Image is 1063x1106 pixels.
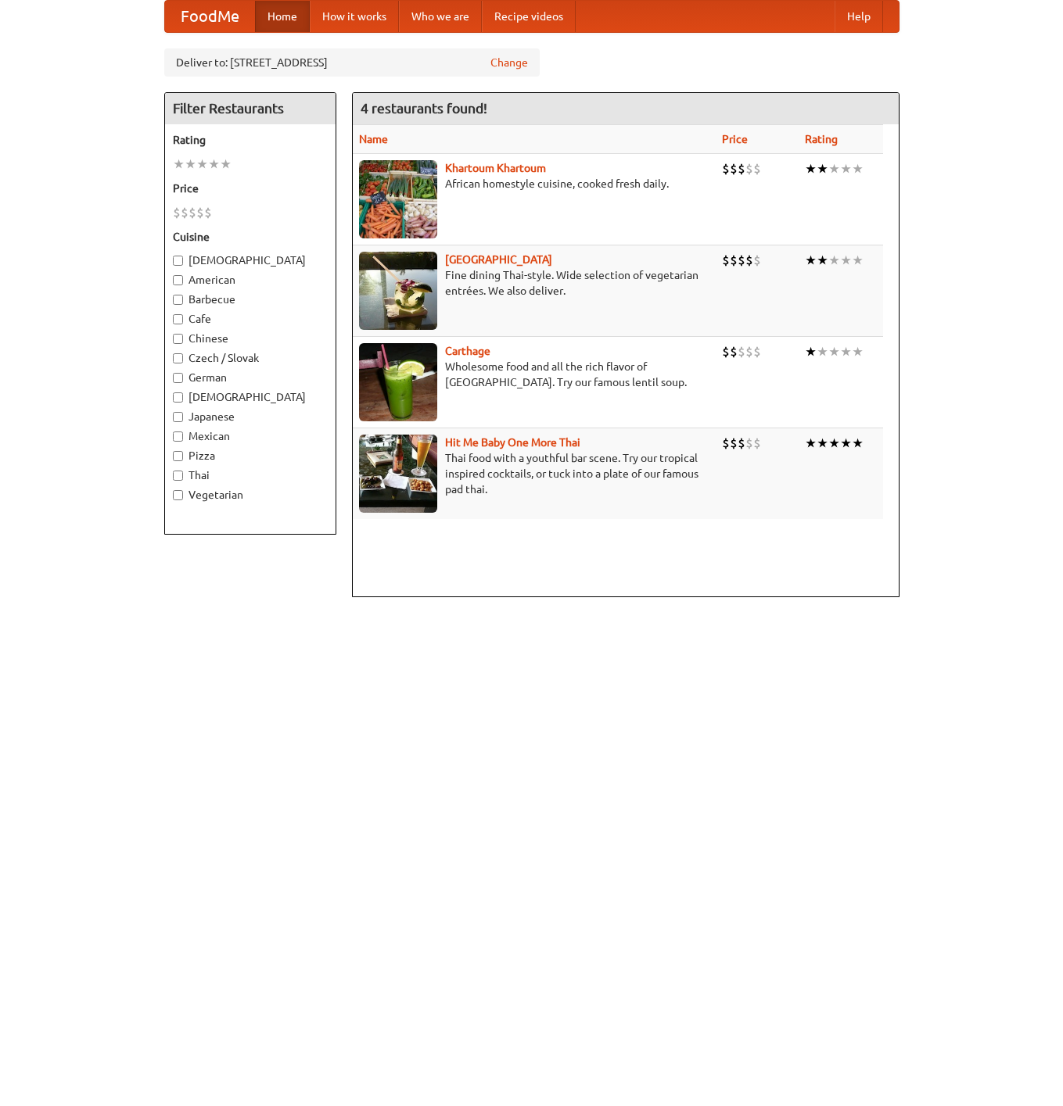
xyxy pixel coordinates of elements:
[361,101,487,116] ng-pluralize: 4 restaurants found!
[173,292,328,307] label: Barbecue
[173,490,183,500] input: Vegetarian
[173,353,183,363] input: Czech / Slovak
[173,451,183,461] input: Pizza
[173,256,183,266] input: [DEMOGRAPHIC_DATA]
[805,252,817,269] li: ★
[738,435,745,452] li: $
[196,204,204,221] li: $
[730,343,738,360] li: $
[738,252,745,269] li: $
[445,162,546,174] a: Khartoum Khartoum
[805,343,817,360] li: ★
[722,435,730,452] li: $
[852,343,864,360] li: ★
[852,435,864,452] li: ★
[745,252,753,269] li: $
[722,133,748,145] a: Price
[745,160,753,177] li: $
[840,252,852,269] li: ★
[165,1,255,32] a: FoodMe
[173,295,183,305] input: Barbecue
[828,252,840,269] li: ★
[173,331,328,346] label: Chinese
[173,132,328,148] h5: Rating
[817,252,828,269] li: ★
[730,160,738,177] li: $
[828,343,840,360] li: ★
[310,1,399,32] a: How it works
[745,435,753,452] li: $
[399,1,482,32] a: Who we are
[359,343,437,421] img: carthage.jpg
[722,252,730,269] li: $
[359,359,709,390] p: Wholesome food and all the rich flavor of [GEOGRAPHIC_DATA]. Try our famous lentil soup.
[173,370,328,385] label: German
[204,204,212,221] li: $
[753,252,761,269] li: $
[445,436,580,449] a: Hit Me Baby One More Thai
[359,435,437,513] img: babythai.jpg
[173,272,328,288] label: American
[359,160,437,238] img: khartoum.jpg
[173,389,328,405] label: [DEMOGRAPHIC_DATA]
[828,160,840,177] li: ★
[173,471,183,481] input: Thai
[173,448,328,464] label: Pizza
[852,160,864,177] li: ★
[173,392,183,403] input: [DEMOGRAPHIC_DATA]
[173,412,183,422] input: Japanese
[852,252,864,269] li: ★
[805,160,817,177] li: ★
[482,1,576,32] a: Recipe videos
[738,343,745,360] li: $
[445,253,552,266] a: [GEOGRAPHIC_DATA]
[173,252,328,268] label: [DEMOGRAPHIC_DATA]
[490,55,528,70] a: Change
[753,160,761,177] li: $
[173,334,183,344] input: Chinese
[840,435,852,452] li: ★
[445,345,490,357] a: Carthage
[181,204,189,221] li: $
[165,93,336,124] h4: Filter Restaurants
[359,252,437,330] img: satay.jpg
[840,343,852,360] li: ★
[173,311,328,327] label: Cafe
[173,428,328,444] label: Mexican
[722,160,730,177] li: $
[173,350,328,366] label: Czech / Slovak
[359,133,388,145] a: Name
[730,252,738,269] li: $
[753,343,761,360] li: $
[173,314,183,324] input: Cafe
[817,435,828,452] li: ★
[173,275,183,285] input: American
[173,487,328,503] label: Vegetarian
[722,343,730,360] li: $
[164,48,540,77] div: Deliver to: [STREET_ADDRESS]
[173,204,181,221] li: $
[173,373,183,383] input: German
[255,1,310,32] a: Home
[208,156,220,173] li: ★
[828,435,840,452] li: ★
[220,156,232,173] li: ★
[745,343,753,360] li: $
[185,156,196,173] li: ★
[359,267,709,299] p: Fine dining Thai-style. Wide selection of vegetarian entrées. We also deliver.
[173,467,328,483] label: Thai
[840,160,852,177] li: ★
[173,431,183,442] input: Mexican
[173,409,328,424] label: Japanese
[173,156,185,173] li: ★
[730,435,738,452] li: $
[189,204,196,221] li: $
[359,176,709,191] p: African homestyle cuisine, cooked fresh daily.
[817,160,828,177] li: ★
[738,160,745,177] li: $
[817,343,828,360] li: ★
